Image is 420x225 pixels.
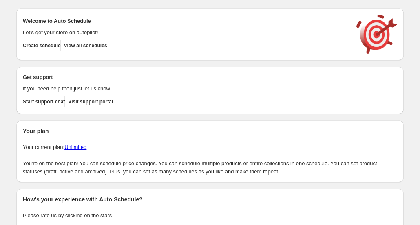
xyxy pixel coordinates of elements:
[23,143,397,151] p: Your current plan:
[23,17,348,25] h2: Welcome to Auto Schedule
[23,28,348,37] p: Let's get your store on autopilot!
[23,195,397,203] h2: How's your experience with Auto Schedule?
[23,96,65,107] a: Start support chat
[23,98,65,105] span: Start support chat
[23,40,61,51] button: Create schedule
[64,40,107,51] button: View all schedules
[23,73,348,81] h2: Get support
[68,98,113,105] span: Visit support portal
[64,144,86,150] a: Unlimited
[68,96,113,107] a: Visit support portal
[23,159,397,176] p: You're on the best plan! You can schedule price changes. You can schedule multiple products or en...
[23,85,348,93] p: If you need help then just let us know!
[23,127,397,135] h2: Your plan
[23,42,61,49] span: Create schedule
[64,42,107,49] span: View all schedules
[23,212,397,220] p: Please rate us by clicking on the stars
